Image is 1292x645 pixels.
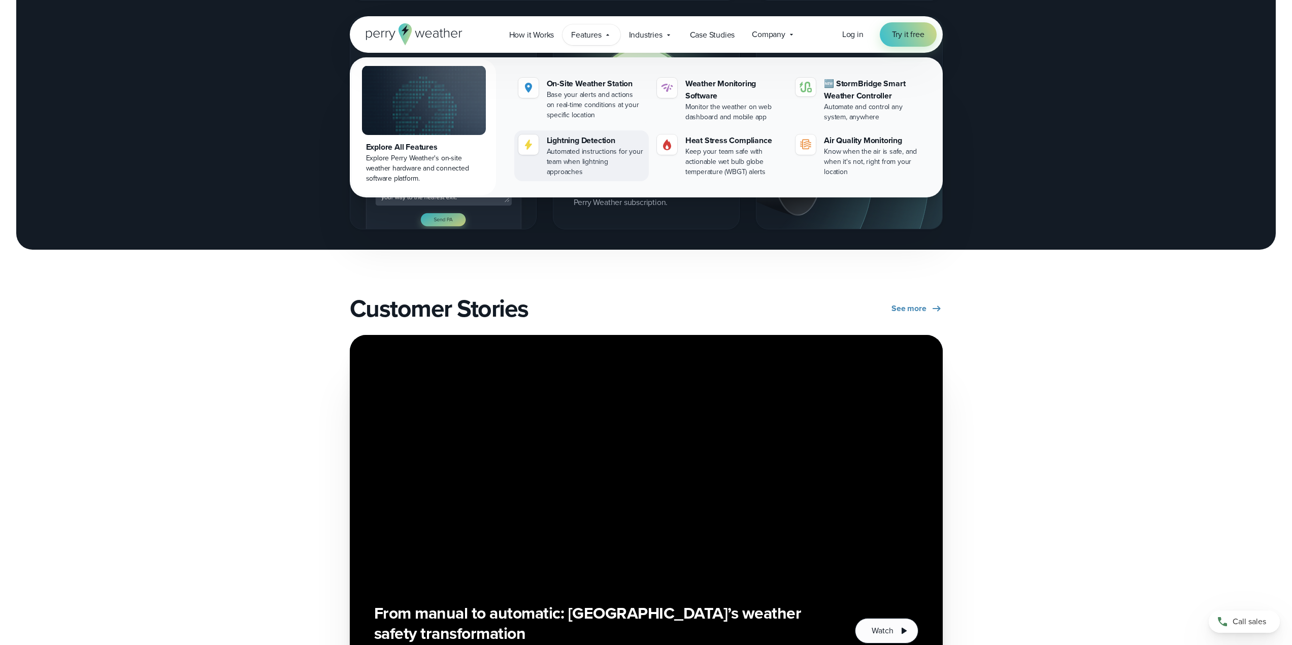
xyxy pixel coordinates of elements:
a: See more [891,302,942,315]
div: Heat Stress Compliance [685,134,783,147]
span: Call sales [1233,616,1266,628]
a: Heat Stress Compliance Keep your team safe with actionable wet bulb globe temperature (WBGT) alerts [653,130,787,181]
a: On-Site Weather Station Base your alerts and actions on real-time conditions at your specific loc... [514,74,649,124]
a: Try it free [880,22,937,47]
a: Call sales [1209,610,1280,633]
a: Case Studies [681,24,744,45]
div: Air Quality Monitoring [824,134,922,147]
span: Case Studies [690,29,735,41]
div: Explore Perry Weather's on-site weather hardware and connected software platform. [366,153,482,184]
div: Lightning Detection [547,134,645,147]
span: Features [571,29,601,41]
div: Automate and control any system, anywhere [824,102,922,122]
span: Try it free [892,28,924,41]
span: See more [891,302,926,315]
img: software-icon.svg [661,82,673,94]
a: Log in [842,28,864,41]
div: Base your alerts and actions on real-time conditions at your specific location [547,90,645,120]
span: Industries [629,29,662,41]
a: How it Works [501,24,563,45]
div: 🆕 StormBridge Smart Weather Controller [824,78,922,102]
a: 🆕 StormBridge Smart Weather Controller Automate and control any system, anywhere [791,74,926,126]
span: Company [752,28,785,41]
a: Explore All Features Explore Perry Weather's on-site weather hardware and connected software plat... [352,59,496,195]
img: Gas.svg [661,139,673,151]
button: Watch [855,618,918,643]
h2: Customer Stories [350,294,640,323]
div: Explore All Features [366,141,482,153]
div: Weather Monitoring Software [685,78,783,102]
img: aqi-icon.svg [800,139,812,151]
span: Log in [842,28,864,40]
div: Monitor the weather on web dashboard and mobile app [685,102,783,122]
img: Location.svg [522,82,535,94]
img: stormbridge-icon-V6.svg [800,82,812,92]
a: Lightning Detection Automated instructions for your team when lightning approaches [514,130,649,181]
a: Weather Monitoring Software Monitor the weather on web dashboard and mobile app [653,74,787,126]
div: Automated instructions for your team when lightning approaches [547,147,645,177]
span: Watch [872,625,893,637]
img: lightning-icon.svg [522,139,535,151]
span: How it Works [509,29,554,41]
a: Air Quality Monitoring Know when the air is safe, and when it's not, right from your location [791,130,926,181]
h3: From manual to automatic: [GEOGRAPHIC_DATA]’s weather safety transformation [374,603,831,643]
div: Know when the air is safe, and when it's not, right from your location [824,147,922,177]
div: On-Site Weather Station [547,78,645,90]
div: Keep your team safe with actionable wet bulb globe temperature (WBGT) alerts [685,147,783,177]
